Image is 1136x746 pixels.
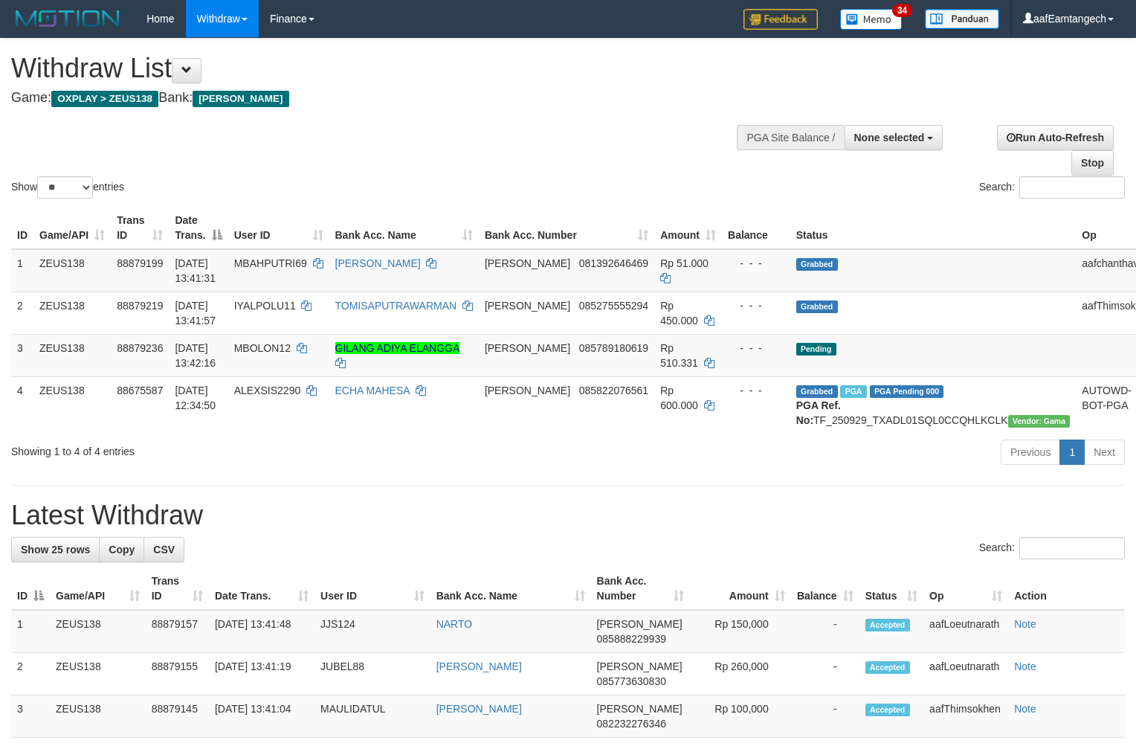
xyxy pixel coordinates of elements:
img: MOTION_logo.png [11,7,124,30]
span: Rp 51.000 [660,257,709,269]
th: ID: activate to sort column descending [11,567,50,610]
span: [PERSON_NAME] [485,300,570,312]
td: ZEUS138 [33,292,111,334]
span: Copy 085822076561 to clipboard [579,385,648,396]
label: Show entries [11,176,124,199]
span: [PERSON_NAME] [485,342,570,354]
td: 88879145 [146,695,209,738]
span: CSV [153,544,175,556]
span: Grabbed [796,300,838,313]
th: Bank Acc. Number: activate to sort column ascending [591,567,691,610]
a: Next [1084,440,1125,465]
span: [DATE] 12:34:50 [175,385,216,411]
th: ID [11,207,33,249]
span: [PERSON_NAME] [193,91,288,107]
span: PGA Pending [870,385,944,398]
td: Rp 150,000 [690,610,790,653]
span: None selected [854,132,925,144]
span: Rp 510.331 [660,342,698,369]
td: JJS124 [314,610,430,653]
span: 88879219 [117,300,163,312]
label: Search: [979,537,1125,559]
span: Copy 085773630830 to clipboard [597,675,666,687]
button: None selected [845,125,943,150]
input: Search: [1019,537,1125,559]
span: 34 [892,4,912,17]
span: [DATE] 13:41:31 [175,257,216,284]
a: [PERSON_NAME] [436,703,522,715]
th: Date Trans.: activate to sort column descending [169,207,227,249]
a: [PERSON_NAME] [335,257,421,269]
span: Pending [796,343,836,356]
h4: Game: Bank: [11,91,743,106]
td: aafThimsokhen [923,695,1008,738]
td: ZEUS138 [33,334,111,376]
th: Amount: activate to sort column ascending [654,207,722,249]
span: [PERSON_NAME] [597,703,682,715]
td: ZEUS138 [50,610,146,653]
a: 1 [1059,440,1085,465]
span: Show 25 rows [21,544,90,556]
a: Stop [1071,150,1114,176]
th: Status [790,207,1077,249]
td: 1 [11,610,50,653]
span: Copy 081392646469 to clipboard [579,257,648,269]
div: Showing 1 to 4 of 4 entries [11,438,462,459]
div: PGA Site Balance / [737,125,844,150]
span: Copy 085789180619 to clipboard [579,342,648,354]
input: Search: [1019,176,1125,199]
span: Accepted [865,661,910,674]
span: Marked by aafpengsreynich [840,385,866,398]
td: 3 [11,695,50,738]
a: Previous [1001,440,1060,465]
span: [DATE] 13:41:57 [175,300,216,327]
td: 3 [11,334,33,376]
td: MAULIDATUL [314,695,430,738]
th: Op: activate to sort column ascending [923,567,1008,610]
div: - - - [728,256,784,271]
a: Run Auto-Refresh [997,125,1114,150]
span: 88879199 [117,257,163,269]
td: [DATE] 13:41:04 [209,695,314,738]
th: Game/API: activate to sort column ascending [50,567,146,610]
a: Note [1014,618,1036,630]
th: User ID: activate to sort column ascending [314,567,430,610]
a: Copy [99,537,144,562]
a: NARTO [436,618,473,630]
th: Balance [722,207,790,249]
span: Copy 085275555294 to clipboard [579,300,648,312]
span: Rp 600.000 [660,385,698,411]
td: ZEUS138 [50,695,146,738]
td: ZEUS138 [50,653,146,695]
span: Rp 450.000 [660,300,698,327]
span: Vendor URL: https://trx31.1velocity.biz [1008,415,1071,428]
span: Grabbed [796,385,838,398]
th: Action [1008,567,1125,610]
span: Grabbed [796,258,838,271]
th: Balance: activate to sort column ascending [791,567,859,610]
span: 88879236 [117,342,163,354]
img: panduan.png [925,9,999,29]
a: Note [1014,660,1036,672]
a: TOMISAPUTRAWARMAN [335,300,457,312]
div: - - - [728,341,784,356]
span: Copy 082232276346 to clipboard [597,718,666,730]
th: Game/API: activate to sort column ascending [33,207,111,249]
td: Rp 100,000 [690,695,790,738]
h1: Withdraw List [11,54,743,83]
td: 2 [11,292,33,334]
td: 88879155 [146,653,209,695]
th: Trans ID: activate to sort column ascending [111,207,169,249]
td: 2 [11,653,50,695]
td: [DATE] 13:41:19 [209,653,314,695]
span: MBOLON12 [234,342,291,354]
td: [DATE] 13:41:48 [209,610,314,653]
span: 88675587 [117,385,163,396]
b: PGA Ref. No: [796,399,841,426]
span: [PERSON_NAME] [485,257,570,269]
td: 4 [11,376,33,434]
td: 1 [11,249,33,292]
th: Date Trans.: activate to sort column ascending [209,567,314,610]
a: [PERSON_NAME] [436,660,522,672]
span: [PERSON_NAME] [597,618,682,630]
